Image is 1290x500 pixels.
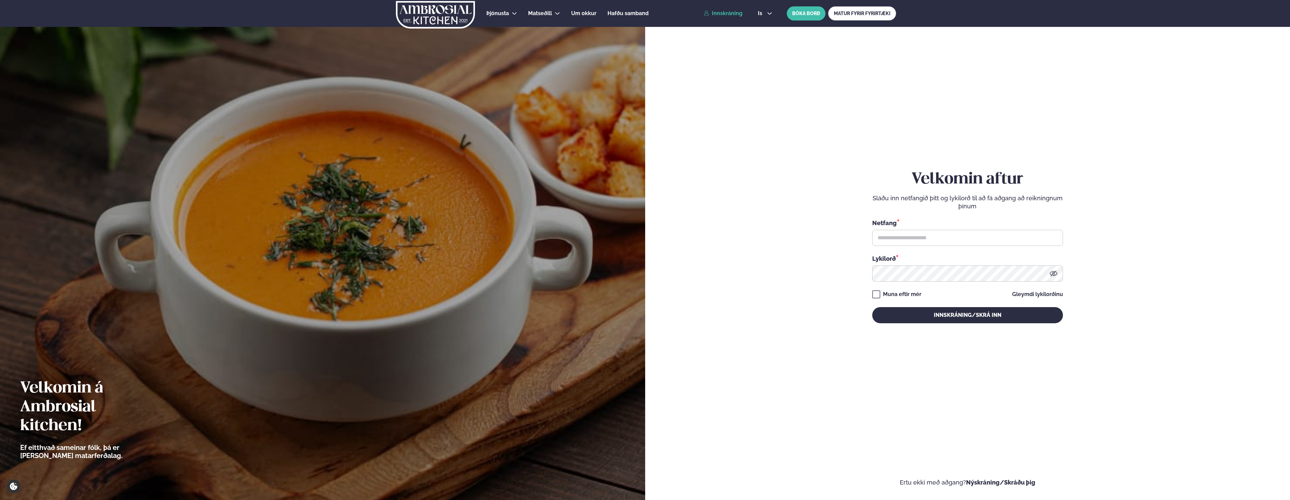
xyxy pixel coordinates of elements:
p: Ef eitthvað sameinar fólk, þá er [PERSON_NAME] matarferðalag. [20,444,160,460]
a: Cookie settings [7,480,21,493]
p: Sláðu inn netfangið þitt og lykilorð til að fá aðgang að reikningnum þínum [872,194,1063,210]
h2: Velkomin aftur [872,170,1063,189]
img: logo [395,1,476,29]
a: Nýskráning/Skráðu þig [966,479,1035,486]
div: Netfang [872,218,1063,227]
a: Matseðill [528,9,552,17]
span: Þjónusta [486,10,509,16]
span: Hafðu samband [607,10,649,16]
a: Gleymdi lykilorðinu [1012,292,1063,297]
h2: Velkomin á Ambrosial kitchen! [20,379,160,435]
a: Hafðu samband [607,9,649,17]
a: MATUR FYRIR FYRIRTÆKI [828,6,896,20]
a: Innskráning [704,10,742,16]
button: BÓKA BORÐ [787,6,825,20]
div: Lykilorð [872,254,1063,263]
p: Ertu ekki með aðgang? [665,478,1270,487]
a: Þjónusta [486,9,509,17]
button: is [752,11,778,16]
button: Innskráning/Skrá inn [872,307,1063,323]
a: Um okkur [571,9,596,17]
span: Matseðill [528,10,552,16]
span: Um okkur [571,10,596,16]
span: is [758,11,764,16]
